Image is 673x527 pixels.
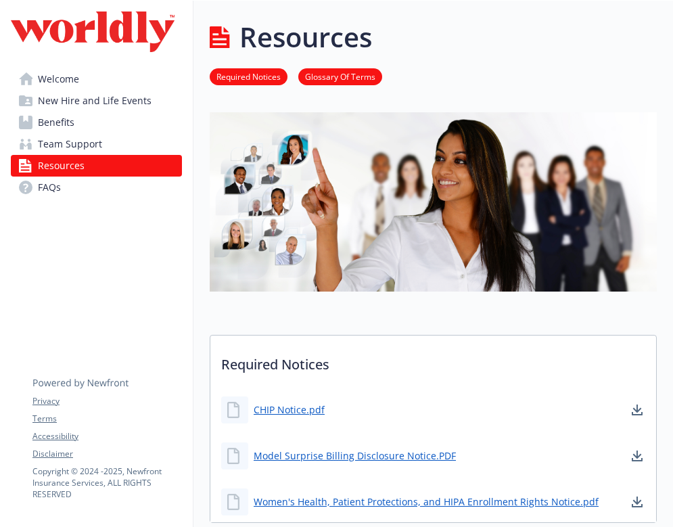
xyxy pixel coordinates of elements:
[629,494,645,510] a: download document
[32,448,181,460] a: Disclaimer
[11,155,182,177] a: Resources
[11,68,182,90] a: Welcome
[38,133,102,155] span: Team Support
[11,177,182,198] a: FAQs
[629,402,645,418] a: download document
[254,403,325,417] a: CHIP Notice.pdf
[38,90,152,112] span: New Hire and Life Events
[239,17,372,58] h1: Resources
[298,70,382,83] a: Glossary Of Terms
[11,133,182,155] a: Team Support
[254,495,599,509] a: Women's Health, Patient Protections, and HIPA Enrollment Rights Notice.pdf
[32,395,181,407] a: Privacy
[210,70,287,83] a: Required Notices
[38,177,61,198] span: FAQs
[11,90,182,112] a: New Hire and Life Events
[11,112,182,133] a: Benefits
[32,430,181,442] a: Accessibility
[38,68,79,90] span: Welcome
[32,413,181,425] a: Terms
[254,449,456,463] a: Model Surprise Billing Disclosure Notice.PDF
[38,155,85,177] span: Resources
[38,112,74,133] span: Benefits
[629,448,645,464] a: download document
[210,112,657,291] img: resources page banner
[210,336,656,386] p: Required Notices
[32,465,181,500] p: Copyright © 2024 - 2025 , Newfront Insurance Services, ALL RIGHTS RESERVED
